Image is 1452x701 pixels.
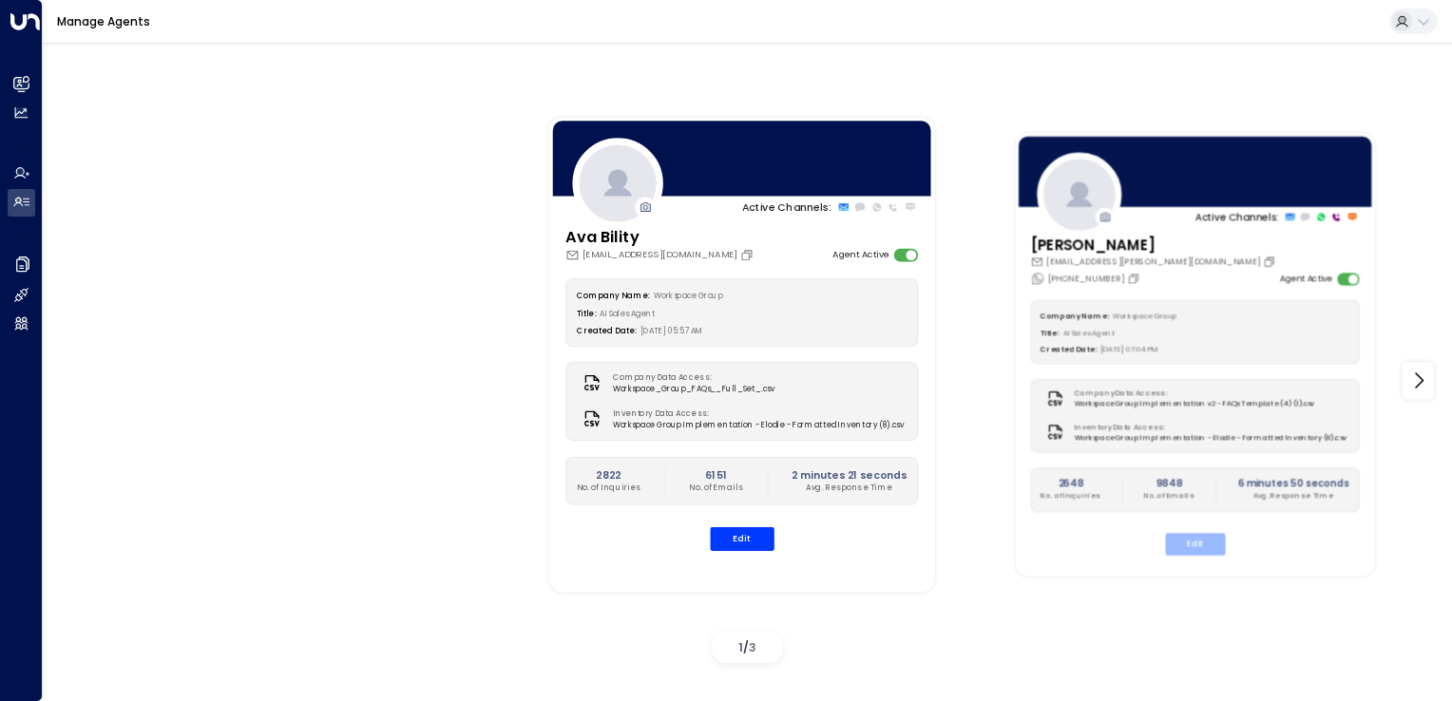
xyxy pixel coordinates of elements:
span: AI Sales Agent [600,308,656,318]
h2: 2648 [1041,476,1100,490]
span: [DATE] 05:57 AM [640,326,703,336]
label: Created Date: [1041,345,1097,354]
label: Created Date: [576,326,636,336]
label: Company Data Access: [1074,388,1309,398]
div: [EMAIL_ADDRESS][DOMAIN_NAME] [565,248,757,261]
h2: 6 minutes 50 seconds [1237,476,1349,490]
button: Edit [709,527,774,551]
button: Copy [1263,255,1279,267]
label: Company Name: [1041,312,1109,321]
p: No. of Emails [1144,491,1194,502]
p: No. of Emails [689,482,743,493]
p: Avg. Response Time [1237,491,1349,502]
label: Agent Active [1280,273,1332,285]
span: Workspace Group Implementation - Elodie - Formatted Inventory (8).csv [1074,432,1346,443]
span: Workspace Group Implementation - Elodie - Formatted Inventory (8).csv [612,419,904,430]
span: [DATE] 07:04 PM [1100,345,1158,354]
label: Inventory Data Access: [612,407,897,419]
label: Agent Active [832,248,888,261]
span: Workspace Group Implementation v2 - FAQs Template (4) (1).csv [1074,399,1314,409]
span: 1 [738,639,743,655]
h3: Ava Bility [565,225,757,248]
label: Company Data Access: [612,371,768,383]
button: Copy [740,248,757,261]
p: Avg. Response Time [792,482,907,493]
span: Workspace_Group_FAQs__Full_Set_.csv [612,384,774,395]
a: Manage Agents [57,13,150,29]
label: Company Name: [576,290,649,300]
label: Title: [1041,328,1059,337]
p: No. of Inquiries [1041,491,1100,502]
p: No. of Inquiries [576,482,640,493]
div: [EMAIL_ADDRESS][PERSON_NAME][DOMAIN_NAME] [1030,255,1278,267]
span: Workspace Group [1113,312,1177,321]
button: Copy [1127,272,1143,284]
span: 3 [749,639,756,655]
h2: 6151 [689,466,743,482]
label: Inventory Data Access: [1074,422,1340,432]
div: [PHONE_NUMBER] [1030,271,1143,285]
button: Edit [1165,533,1225,555]
h2: 9848 [1144,476,1194,490]
div: / [712,632,783,663]
p: Active Channels: [741,199,831,215]
h2: 2 minutes 21 seconds [792,466,907,482]
h2: 2822 [576,466,640,482]
p: Active Channels: [1194,209,1278,223]
h3: [PERSON_NAME] [1030,234,1278,256]
span: AI Sales Agent [1062,328,1115,337]
span: Workspace Group [654,290,723,300]
label: Title: [576,308,596,318]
